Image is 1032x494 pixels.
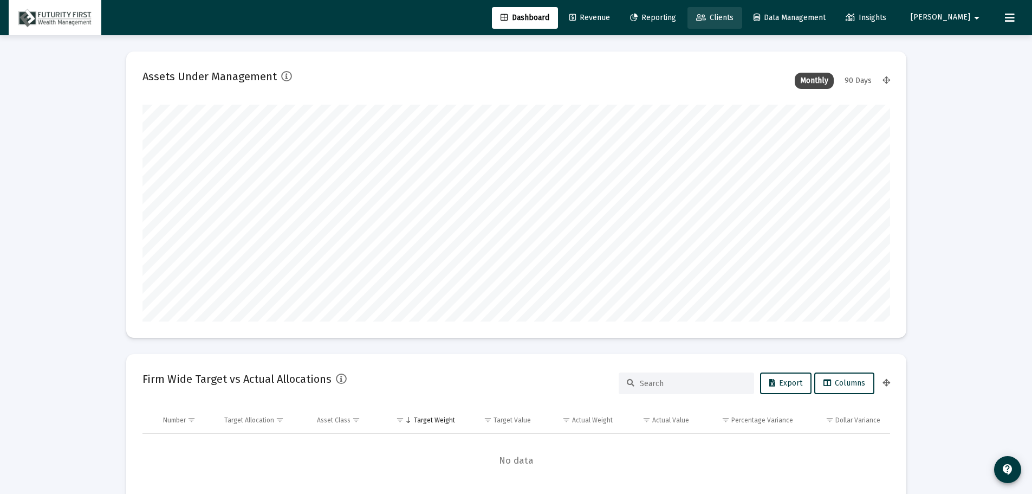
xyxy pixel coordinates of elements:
[396,416,404,424] span: Show filter options for column 'Target Weight'
[620,407,697,433] td: Column Actual Value
[769,378,802,388] span: Export
[801,407,890,433] td: Column Dollar Variance
[492,7,558,29] a: Dashboard
[823,378,865,388] span: Columns
[463,407,539,433] td: Column Target Value
[652,416,689,425] div: Actual Value
[155,407,217,433] td: Column Number
[814,373,874,394] button: Columns
[494,416,531,425] div: Target Value
[572,416,613,425] div: Actual Weight
[484,416,492,424] span: Show filter options for column 'Target Value'
[839,73,877,89] div: 90 Days
[276,416,284,424] span: Show filter options for column 'Target Allocation'
[642,416,651,424] span: Show filter options for column 'Actual Value'
[538,407,620,433] td: Column Actual Weight
[911,13,970,22] span: [PERSON_NAME]
[569,13,610,22] span: Revenue
[142,68,277,85] h2: Assets Under Management
[970,7,983,29] mat-icon: arrow_drop_down
[187,416,196,424] span: Show filter options for column 'Number'
[414,416,455,425] div: Target Weight
[837,7,895,29] a: Insights
[621,7,685,29] a: Reporting
[17,7,93,29] img: Dashboard
[846,13,886,22] span: Insights
[562,416,570,424] span: Show filter options for column 'Actual Weight'
[697,407,801,433] td: Column Percentage Variance
[898,7,996,28] button: [PERSON_NAME]
[722,416,730,424] span: Show filter options for column 'Percentage Variance'
[561,7,619,29] a: Revenue
[317,416,351,425] div: Asset Class
[381,407,463,433] td: Column Target Weight
[217,407,309,433] td: Column Target Allocation
[630,13,676,22] span: Reporting
[826,416,834,424] span: Show filter options for column 'Dollar Variance'
[142,455,890,467] span: No data
[163,416,186,425] div: Number
[142,407,890,488] div: Data grid
[309,407,381,433] td: Column Asset Class
[835,416,880,425] div: Dollar Variance
[731,416,793,425] div: Percentage Variance
[795,73,834,89] div: Monthly
[640,379,746,388] input: Search
[142,370,332,388] h2: Firm Wide Target vs Actual Allocations
[687,7,742,29] a: Clients
[696,13,734,22] span: Clients
[501,13,549,22] span: Dashboard
[754,13,826,22] span: Data Management
[745,7,834,29] a: Data Management
[224,416,274,425] div: Target Allocation
[352,416,360,424] span: Show filter options for column 'Asset Class'
[1001,463,1014,476] mat-icon: contact_support
[760,373,812,394] button: Export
